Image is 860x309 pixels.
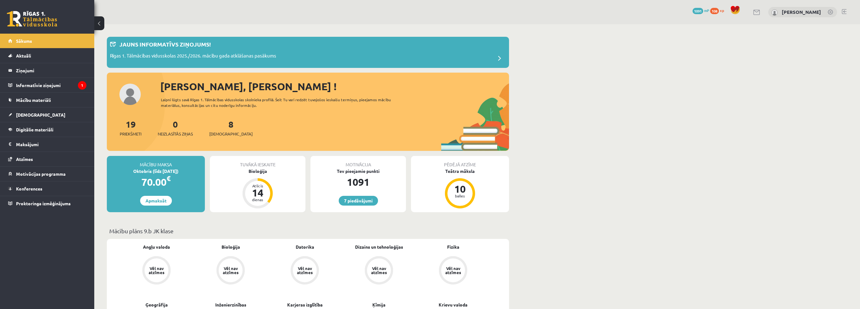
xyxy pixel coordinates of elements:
[210,168,305,174] div: Bioloģija
[248,184,267,188] div: Atlicis
[210,168,305,209] a: Bioloģija Atlicis 14 dienas
[110,40,506,65] a: Jauns informatīvs ziņojums! Rīgas 1. Tālmācības vidusskolas 2025./2026. mācību gada atklāšanas pa...
[7,11,57,27] a: Rīgas 1. Tālmācības vidusskola
[411,168,509,174] div: Teātra māksla
[148,266,165,274] div: Vēl nav atzīmes
[411,168,509,209] a: Teātra māksla 10 balles
[78,81,86,90] i: 1
[339,196,378,206] a: 7 piedāvājumi
[710,8,727,13] a: 108 xp
[8,93,86,107] a: Mācību materiāli
[120,131,141,137] span: Priekšmeti
[416,256,490,286] a: Vēl nav atzīmes
[411,156,509,168] div: Pēdējā atzīme
[161,97,402,108] div: Laipni lūgts savā Rīgas 1. Tālmācības vidusskolas skolnieka profilā. Šeit Tu vari redzēt tuvojošo...
[120,119,141,137] a: 19Priekšmeti
[444,266,462,274] div: Vēl nav atzīmes
[107,156,205,168] div: Mācību maksa
[8,167,86,181] a: Motivācijas programma
[8,78,86,92] a: Informatīvie ziņojumi1
[8,181,86,196] a: Konferences
[16,171,66,177] span: Motivācijas programma
[160,79,509,94] div: [PERSON_NAME], [PERSON_NAME] !
[119,40,211,48] p: Jauns informatīvs ziņojums!
[16,156,33,162] span: Atzīmes
[8,196,86,211] a: Proktoringa izmēģinājums
[370,266,388,274] div: Vēl nav atzīmes
[248,198,267,201] div: dienas
[209,119,253,137] a: 8[DEMOGRAPHIC_DATA]
[342,256,416,286] a: Vēl nav atzīmes
[439,301,468,308] a: Krievu valoda
[355,244,403,250] a: Dizains un tehnoloģijas
[107,168,205,174] div: Oktobris (līdz [DATE])
[16,97,51,103] span: Mācību materiāli
[451,194,469,198] div: balles
[248,188,267,198] div: 14
[8,34,86,48] a: Sākums
[143,244,170,250] a: Angļu valoda
[771,9,778,16] img: Jānis Tāre
[8,137,86,152] a: Maksājumi
[310,174,406,190] div: 1091
[110,52,276,61] p: Rīgas 1. Tālmācības vidusskolas 2025./2026. mācību gada atklāšanas pasākums
[693,8,703,14] span: 1091
[210,156,305,168] div: Tuvākā ieskaite
[693,8,709,13] a: 1091 mP
[16,127,53,132] span: Digitālie materiāli
[296,266,314,274] div: Vēl nav atzīmes
[704,8,709,13] span: mP
[8,122,86,137] a: Digitālie materiāli
[16,186,42,191] span: Konferences
[215,301,246,308] a: Inženierzinības
[8,152,86,166] a: Atzīmes
[447,244,459,250] a: Fizika
[158,119,193,137] a: 0Neizlasītās ziņas
[158,131,193,137] span: Neizlasītās ziņas
[310,168,406,174] div: Tev pieejamie punkti
[268,256,342,286] a: Vēl nav atzīmes
[782,9,821,15] a: [PERSON_NAME]
[451,184,469,194] div: 10
[209,131,253,137] span: [DEMOGRAPHIC_DATA]
[287,301,323,308] a: Karjeras izglītība
[372,301,386,308] a: Ķīmija
[109,227,507,235] p: Mācību plāns 9.b JK klase
[167,174,171,183] span: €
[720,8,724,13] span: xp
[8,108,86,122] a: [DEMOGRAPHIC_DATA]
[16,201,71,206] span: Proktoringa izmēģinājums
[222,266,239,274] div: Vēl nav atzīmes
[194,256,268,286] a: Vēl nav atzīmes
[296,244,314,250] a: Datorika
[16,78,86,92] legend: Informatīvie ziņojumi
[8,48,86,63] a: Aktuāli
[710,8,719,14] span: 108
[140,196,172,206] a: Apmaksāt
[16,137,86,152] legend: Maksājumi
[16,53,31,58] span: Aktuāli
[119,256,194,286] a: Vēl nav atzīmes
[16,63,86,78] legend: Ziņojumi
[222,244,240,250] a: Bioloģija
[8,63,86,78] a: Ziņojumi
[16,112,65,118] span: [DEMOGRAPHIC_DATA]
[145,301,168,308] a: Ģeogrāfija
[310,156,406,168] div: Motivācija
[16,38,32,44] span: Sākums
[107,174,205,190] div: 70.00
